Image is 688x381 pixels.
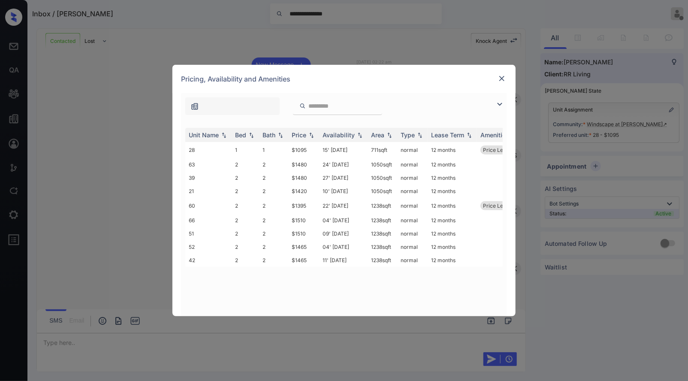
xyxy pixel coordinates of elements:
td: 2 [259,171,288,184]
div: Area [371,131,384,139]
td: 1 [232,142,259,158]
td: 2 [259,254,288,267]
div: Amenities [480,131,509,139]
td: 711 sqft [368,142,397,158]
td: normal [397,198,428,214]
td: 12 months [428,142,477,158]
td: 12 months [428,240,477,254]
td: 2 [259,198,288,214]
td: normal [397,171,428,184]
td: normal [397,158,428,171]
td: 22' [DATE] [319,198,368,214]
span: Price Leader [483,147,514,153]
td: 10' [DATE] [319,184,368,198]
td: 27' [DATE] [319,171,368,184]
td: 63 [185,158,232,171]
div: Type [401,131,415,139]
td: 66 [185,214,232,227]
td: 51 [185,227,232,240]
td: 2 [232,184,259,198]
td: $1420 [288,184,319,198]
td: 04' [DATE] [319,240,368,254]
td: 2 [232,254,259,267]
td: normal [397,184,428,198]
td: 1238 sqft [368,227,397,240]
td: 1238 sqft [368,254,397,267]
td: 1 [259,142,288,158]
td: 2 [232,227,259,240]
div: Price [292,131,306,139]
td: 2 [232,171,259,184]
td: 12 months [428,254,477,267]
td: 2 [259,214,288,227]
div: Bath [263,131,275,139]
td: 39 [185,171,232,184]
td: $1465 [288,240,319,254]
td: 09' [DATE] [319,227,368,240]
td: 2 [232,158,259,171]
td: normal [397,227,428,240]
img: sorting [356,132,364,138]
td: 2 [259,184,288,198]
img: sorting [276,132,285,138]
td: 2 [232,240,259,254]
img: close [498,74,506,83]
img: sorting [385,132,394,138]
td: $1480 [288,158,319,171]
td: 52 [185,240,232,254]
td: 2 [232,198,259,214]
td: normal [397,142,428,158]
img: icon-zuma [495,99,505,109]
td: 12 months [428,214,477,227]
td: 1050 sqft [368,158,397,171]
td: 1050 sqft [368,171,397,184]
td: 15' [DATE] [319,142,368,158]
div: Bed [235,131,246,139]
img: sorting [247,132,256,138]
img: icon-zuma [190,102,199,111]
td: 12 months [428,171,477,184]
td: $1395 [288,198,319,214]
td: 12 months [428,198,477,214]
img: sorting [465,132,474,138]
td: $1480 [288,171,319,184]
td: 2 [259,240,288,254]
td: 2 [259,227,288,240]
span: Price Leader [483,203,514,209]
td: 12 months [428,184,477,198]
td: 2 [259,158,288,171]
td: 1050 sqft [368,184,397,198]
td: 21 [185,184,232,198]
td: 1238 sqft [368,198,397,214]
td: 24' [DATE] [319,158,368,171]
td: 12 months [428,227,477,240]
img: sorting [307,132,316,138]
td: normal [397,240,428,254]
td: $1510 [288,214,319,227]
td: $1465 [288,254,319,267]
td: $1510 [288,227,319,240]
td: 11' [DATE] [319,254,368,267]
td: normal [397,254,428,267]
img: sorting [416,132,424,138]
img: icon-zuma [299,102,306,110]
td: 42 [185,254,232,267]
td: 04' [DATE] [319,214,368,227]
td: 28 [185,142,232,158]
div: Unit Name [189,131,219,139]
td: 12 months [428,158,477,171]
td: 60 [185,198,232,214]
td: normal [397,214,428,227]
td: 2 [232,214,259,227]
div: Availability [323,131,355,139]
div: Lease Term [431,131,464,139]
td: $1095 [288,142,319,158]
img: sorting [220,132,228,138]
td: 1238 sqft [368,214,397,227]
td: 1238 sqft [368,240,397,254]
div: Pricing, Availability and Amenities [172,65,516,93]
